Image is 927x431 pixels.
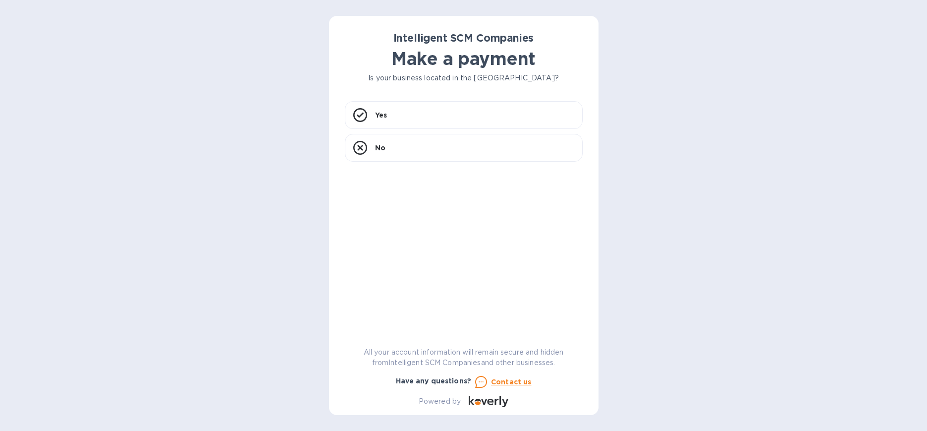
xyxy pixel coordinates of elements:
b: Have any questions? [396,377,472,385]
h1: Make a payment [345,48,583,69]
p: All your account information will remain secure and hidden from Intelligent SCM Companies and oth... [345,347,583,368]
p: No [375,143,385,153]
p: Is your business located in the [GEOGRAPHIC_DATA]? [345,73,583,83]
u: Contact us [491,378,532,386]
p: Yes [375,110,387,120]
b: Intelligent SCM Companies [393,32,534,44]
p: Powered by [419,396,461,407]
